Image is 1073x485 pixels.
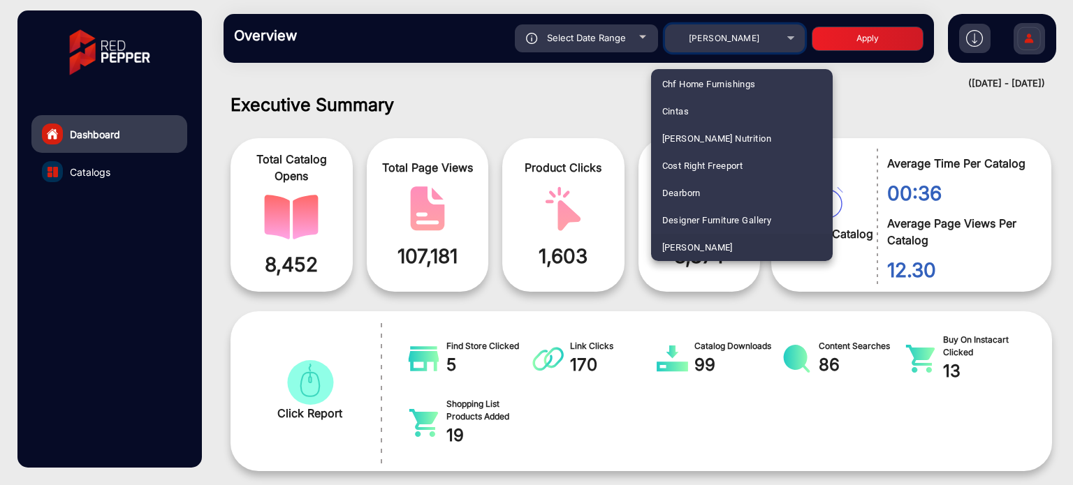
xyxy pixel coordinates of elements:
[662,179,701,207] span: Dearborn
[662,70,756,98] span: Chf Home Furnishings
[662,98,689,125] span: Cintas
[662,234,733,261] span: [PERSON_NAME]
[662,125,771,152] span: [PERSON_NAME] Nutrition
[662,207,772,234] span: Designer Furniture Gallery
[662,152,743,179] span: Cost Right Freeport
